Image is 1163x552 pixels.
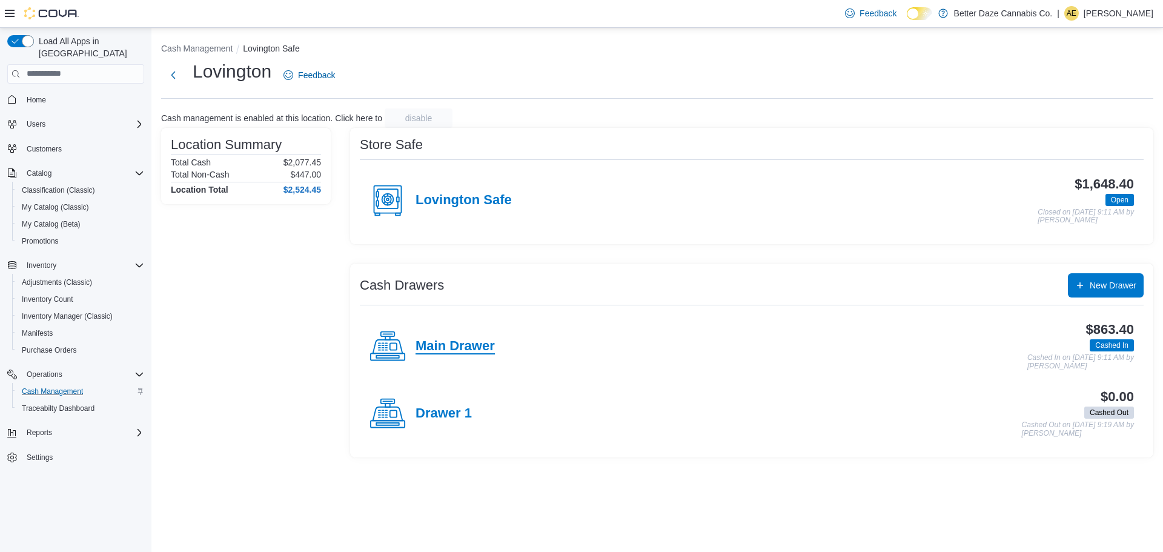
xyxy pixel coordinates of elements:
button: Inventory [22,258,61,273]
span: Cashed In [1090,339,1134,351]
div: Alyssa Escandon [1064,6,1079,21]
a: Cash Management [17,384,88,399]
button: Users [2,116,149,133]
span: Users [22,117,144,131]
button: Users [22,117,50,131]
a: Home [22,93,51,107]
span: Manifests [22,328,53,338]
h3: Location Summary [171,138,282,152]
button: disable [385,108,452,128]
button: Operations [22,367,67,382]
input: Dark Mode [907,7,932,20]
span: Customers [27,144,62,154]
span: Operations [22,367,144,382]
span: Open [1111,195,1128,205]
span: Catalog [27,168,51,178]
a: My Catalog (Classic) [17,200,94,214]
button: Settings [2,448,149,466]
button: Customers [2,140,149,158]
button: Next [161,63,185,87]
button: Classification (Classic) [12,182,149,199]
p: Cashed Out on [DATE] 9:19 AM by [PERSON_NAME] [1022,421,1134,437]
img: Cova [24,7,79,19]
h6: Total Non-Cash [171,170,230,179]
button: My Catalog (Classic) [12,199,149,216]
button: New Drawer [1068,273,1144,298]
a: Classification (Classic) [17,183,100,198]
button: Promotions [12,233,149,250]
span: Settings [22,450,144,465]
h4: Main Drawer [416,339,495,354]
span: Purchase Orders [17,343,144,357]
span: disable [405,112,432,124]
h3: $1,648.40 [1075,177,1134,191]
span: AE [1067,6,1076,21]
button: Reports [2,424,149,441]
a: Inventory Manager (Classic) [17,309,118,324]
a: Feedback [840,1,901,25]
span: Settings [27,453,53,462]
span: Inventory Count [17,292,144,307]
button: Inventory Count [12,291,149,308]
span: Inventory Manager (Classic) [22,311,113,321]
span: Traceabilty Dashboard [17,401,144,416]
span: Adjustments (Classic) [17,275,144,290]
h4: Lovington Safe [416,193,512,208]
button: Cash Management [12,383,149,400]
button: Traceabilty Dashboard [12,400,149,417]
span: Inventory Manager (Classic) [17,309,144,324]
span: Load All Apps in [GEOGRAPHIC_DATA] [34,35,144,59]
span: Reports [27,428,52,437]
span: Purchase Orders [22,345,77,355]
button: Catalog [22,166,56,181]
p: Cashed In on [DATE] 9:11 AM by [PERSON_NAME] [1027,354,1134,370]
a: Settings [22,450,58,465]
button: Operations [2,366,149,383]
a: Feedback [279,63,340,87]
span: Traceabilty Dashboard [22,404,94,413]
button: Lovington Safe [243,44,299,53]
span: Classification (Classic) [17,183,144,198]
span: Users [27,119,45,129]
span: Operations [27,370,62,379]
span: Cashed In [1095,340,1128,351]
a: Customers [22,142,67,156]
p: Closed on [DATE] 9:11 AM by [PERSON_NAME] [1038,208,1134,225]
button: Reports [22,425,57,440]
span: My Catalog (Beta) [17,217,144,231]
a: Manifests [17,326,58,341]
span: Classification (Classic) [22,185,95,195]
span: Adjustments (Classic) [22,278,92,287]
span: Promotions [17,234,144,248]
span: Customers [22,141,144,156]
h1: Lovington [193,59,271,84]
span: Feedback [298,69,335,81]
a: Adjustments (Classic) [17,275,97,290]
h3: Store Safe [360,138,423,152]
span: My Catalog (Classic) [22,202,89,212]
h3: Cash Drawers [360,278,444,293]
button: Catalog [2,165,149,182]
span: Manifests [17,326,144,341]
span: Feedback [860,7,896,19]
a: Purchase Orders [17,343,82,357]
h3: $863.40 [1086,322,1134,337]
button: Home [2,91,149,108]
span: New Drawer [1090,279,1136,291]
span: Catalog [22,166,144,181]
span: Promotions [22,236,59,246]
button: Inventory [2,257,149,274]
button: Inventory Manager (Classic) [12,308,149,325]
a: Promotions [17,234,64,248]
span: Cash Management [17,384,144,399]
span: My Catalog (Beta) [22,219,81,229]
p: Cash management is enabled at this location. Click here to [161,113,382,123]
nav: An example of EuiBreadcrumbs [161,42,1153,57]
h4: Location Total [171,185,228,195]
h4: $2,524.45 [283,185,321,195]
p: $2,077.45 [283,158,321,167]
button: Adjustments (Classic) [12,274,149,291]
a: Traceabilty Dashboard [17,401,99,416]
p: $447.00 [290,170,321,179]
